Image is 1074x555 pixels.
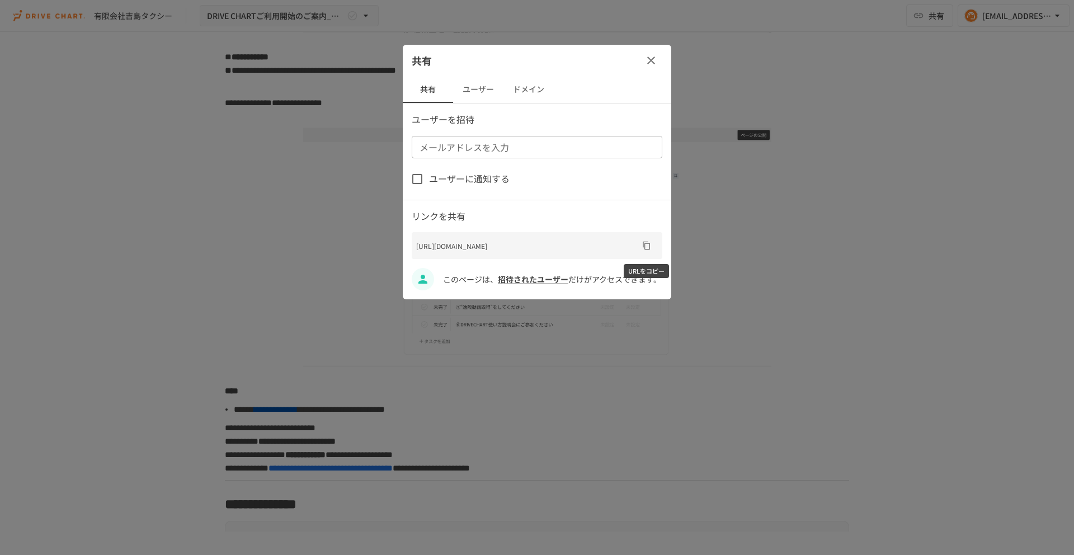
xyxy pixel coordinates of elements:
p: ユーザーを招待 [412,112,662,127]
button: 共有 [403,76,453,103]
a: 招待されたユーザー [498,274,568,285]
p: このページは、 だけがアクセスできます。 [443,273,662,285]
div: URLをコピー [624,264,669,278]
p: [URL][DOMAIN_NAME] [416,241,638,251]
div: 共有 [403,45,671,76]
p: リンクを共有 [412,209,662,224]
button: ユーザー [453,76,503,103]
button: URLをコピー [638,237,656,255]
button: ドメイン [503,76,554,103]
span: ユーザーに通知する [429,172,510,186]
